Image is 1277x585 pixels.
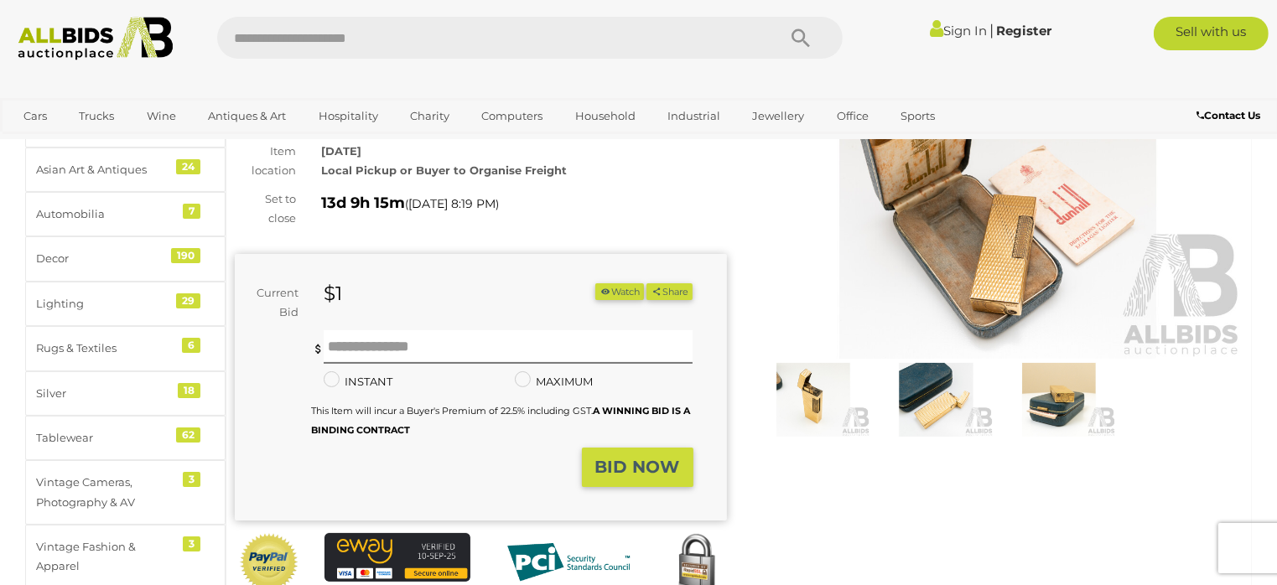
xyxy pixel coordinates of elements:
a: Silver 18 [25,371,226,416]
a: Trucks [68,102,125,130]
a: Charity [399,102,460,130]
div: Decor [36,249,174,268]
div: Vintage Fashion & Apparel [36,537,174,577]
label: MAXIMUM [515,372,593,391]
a: Jewellery [742,102,816,130]
div: 29 [176,293,200,308]
div: Vintage Cameras, Photography & AV [36,473,174,512]
button: Watch [595,283,644,301]
a: [GEOGRAPHIC_DATA] [13,130,153,158]
button: Share [646,283,693,301]
div: 190 [171,248,200,263]
img: Vintage Swiss Made Dunhill Rollagas Gold Plated Lighter in Original Box with Instruction Booklet [1002,363,1117,437]
a: Household [564,102,646,130]
a: Antiques & Art [197,102,297,130]
a: Register [996,23,1051,39]
span: ( ) [405,197,499,210]
a: Asian Art & Antiques 24 [25,148,226,192]
button: BID NOW [582,448,693,487]
div: Lighting [36,294,174,313]
a: Automobilia 7 [25,192,226,236]
div: 62 [176,427,200,443]
img: Allbids.com.au [9,17,182,60]
a: Decor 190 [25,236,226,281]
a: Contact Us [1197,106,1264,125]
div: Item location [222,142,309,181]
a: Wine [136,102,187,130]
div: 18 [178,383,200,398]
a: Sign In [930,23,987,39]
div: Silver [36,384,174,403]
img: Vintage Swiss Made Dunhill Rollagas Gold Plated Lighter in Original Box with Instruction Booklet [752,42,1244,359]
div: 6 [182,338,200,353]
strong: 13d 9h 15m [321,194,405,212]
button: Search [759,17,843,59]
a: Hospitality [308,102,389,130]
a: Lighting 29 [25,282,226,326]
span: [DATE] 8:19 PM [408,196,496,211]
div: Rugs & Textiles [36,339,174,358]
div: 7 [183,204,200,219]
strong: $1 [324,282,342,305]
small: This Item will incur a Buyer's Premium of 22.5% including GST. [311,405,690,436]
a: Tablewear 62 [25,416,226,460]
strong: [DATE] [321,144,361,158]
a: Cars [13,102,58,130]
label: INSTANT [324,372,392,391]
img: Vintage Swiss Made Dunhill Rollagas Gold Plated Lighter in Original Box with Instruction Booklet [879,363,994,437]
b: Contact Us [1197,109,1260,122]
div: Set to close [222,189,309,229]
strong: Local Pickup or Buyer to Organise Freight [321,163,567,177]
div: 3 [183,536,200,551]
div: Tablewear [36,428,174,448]
span: | [989,21,994,39]
img: Vintage Swiss Made Dunhill Rollagas Gold Plated Lighter in Original Box with Instruction Booklet [756,363,871,437]
div: 24 [176,159,200,174]
a: Industrial [657,102,731,130]
a: Office [826,102,880,130]
div: Automobilia [36,204,174,224]
a: Sports [890,102,946,130]
div: 3 [183,472,200,487]
a: Sell with us [1154,17,1269,50]
img: eWAY Payment Gateway [324,533,470,582]
strong: BID NOW [595,457,680,477]
div: Current Bid [235,283,311,323]
a: Computers [470,102,553,130]
a: Rugs & Textiles 6 [25,326,226,370]
a: Vintage Cameras, Photography & AV 3 [25,460,226,525]
li: Watch this item [595,283,644,301]
div: Asian Art & Antiques [36,160,174,179]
